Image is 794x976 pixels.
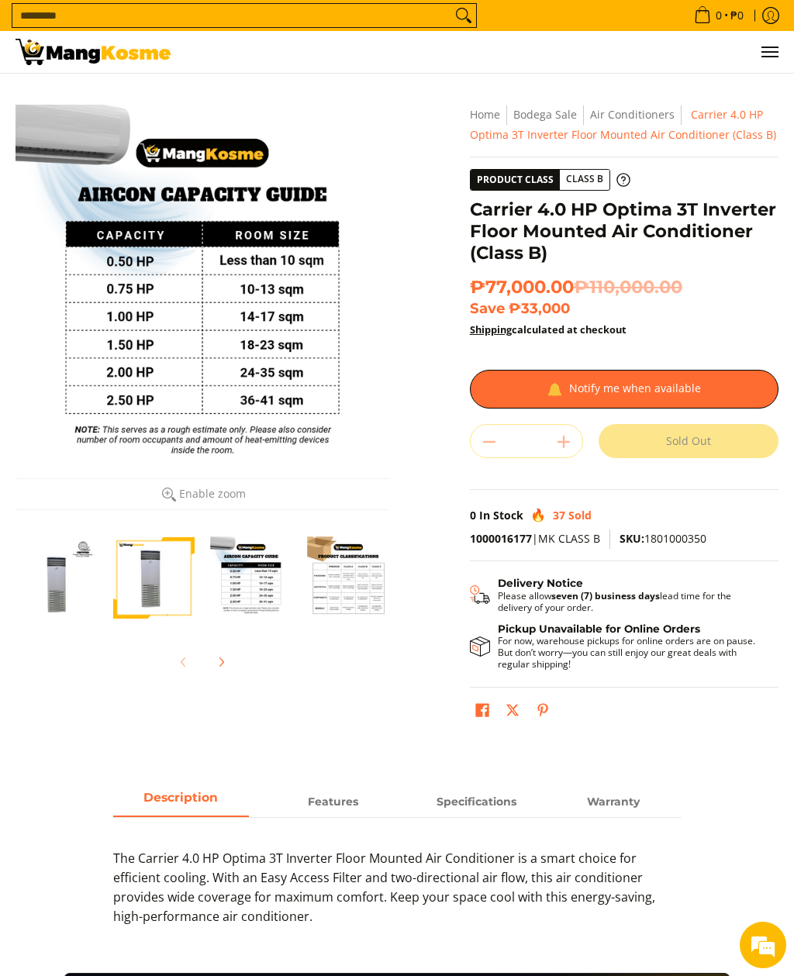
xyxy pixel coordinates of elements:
[264,788,401,818] a: Description 1
[620,531,644,546] span: SKU:
[728,10,746,21] span: ₱0
[204,645,238,679] button: Next
[186,31,778,73] nav: Main Menu
[179,488,246,500] span: Enable zoom
[210,536,292,619] img: Carrier 4.0 HP Optima 3T Inverter Floor Mounted Air Conditioner (Class B)-3
[498,623,700,635] strong: Pickup Unavailable for Online Orders
[498,590,763,613] p: Please allow lead time for the delivery of your order.
[545,788,682,818] a: Description 3
[315,795,358,809] strong: eatures
[470,198,778,264] h1: Carrier 4.0 HP Optima 3T Inverter Floor Mounted Air Conditioner (Class B)
[620,531,706,546] span: 1801000350
[560,170,609,189] span: Class B
[568,508,592,522] span: Sold
[553,508,565,522] span: 37
[470,531,600,546] span: |MK CLASS B
[713,10,724,21] span: 0
[470,107,776,142] span: Carrier 4.0 HP Optima 3T Inverter Floor Mounted Air Conditioner (Class B)
[113,788,250,818] a: Description
[470,322,627,336] strong: calculated at checkout
[470,276,682,298] span: ₱77,000.00
[409,788,545,818] a: Description 2
[471,699,493,726] a: Share on Facebook
[498,577,583,589] strong: Delivery Notice
[509,299,570,317] span: ₱33,000
[113,817,682,941] div: Description
[532,699,554,726] a: Pin on Pinterest
[186,31,778,73] ul: Customer Navigation
[16,39,171,65] img: Carrier 4.0 HP Optima 3T Inverter Floor Mounted Air Conditioner (Class | Mang Kosme
[760,31,778,73] button: Menu
[470,299,505,317] span: Save
[590,107,675,122] a: Air Conditioners
[470,508,476,522] span: 0
[479,508,523,522] span: In Stock
[113,527,195,628] img: Carrier 4.0 HP Optima 3T Inverter Floor Mounted Air Conditioner (Class B)-2
[689,7,748,24] span: •
[502,699,523,726] a: Post on X
[16,536,98,619] img: Carrier 4.0 HP Optima 3T Inverter Floor Mounted Air Conditioner (Class B)-1
[308,795,315,809] strong: F
[113,788,250,816] span: Description
[308,536,390,619] img: Carrier 4.0 HP Optima 3T Inverter Floor Mounted Air Conditioner (Class B)-4
[470,322,512,336] a: Shipping
[471,170,560,190] span: Product Class
[113,849,682,941] p: The Carrier 4.0 HP Optima 3T Inverter Floor Mounted Air Conditioner is a smart choice for efficie...
[551,589,660,602] strong: seven (7) business days
[451,4,476,27] button: Search
[470,107,500,122] a: Home
[437,795,516,809] span: Specifications
[470,531,532,546] a: 1000016177
[498,635,763,670] p: For now, warehouse pickups for online orders are on pause. But don’t worry—you can still enjoy ou...
[574,276,682,298] del: ₱110,000.00
[513,107,577,122] a: Bodega Sale
[470,169,630,191] a: Product Class Class B
[470,105,778,145] nav: Breadcrumbs
[587,795,640,809] span: Warranty
[470,577,763,613] button: Shipping & Delivery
